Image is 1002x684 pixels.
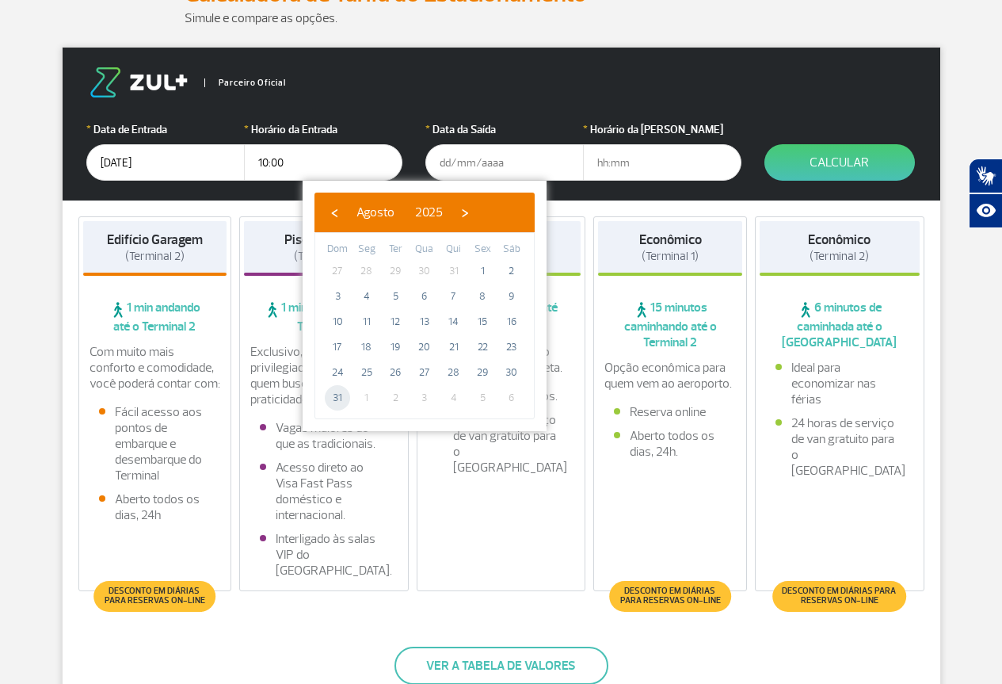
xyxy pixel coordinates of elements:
[325,360,350,385] span: 24
[383,334,408,360] span: 19
[642,249,699,264] span: (Terminal 1)
[99,491,211,523] li: Aberto todos os dias, 24h
[499,360,524,385] span: 30
[470,334,495,360] span: 22
[405,201,453,224] button: 2025
[86,121,245,138] label: Data de Entrada
[441,258,467,284] span: 31
[453,201,477,224] button: ›
[412,309,437,334] span: 13
[639,231,702,248] strong: Econômico
[354,360,379,385] span: 25
[470,258,495,284] span: 1
[810,249,869,264] span: (Terminal 2)
[499,385,524,411] span: 6
[356,204,394,220] span: Agosto
[325,334,350,360] span: 17
[969,159,1002,193] button: Abrir tradutor de língua de sinais.
[497,241,526,258] th: weekday
[381,241,410,258] th: weekday
[808,231,871,248] strong: Econômico
[598,300,742,350] span: 15 minutos caminhando até o Terminal 2
[775,415,904,479] li: 24 horas de serviço de van gratuito para o [GEOGRAPHIC_DATA]
[614,428,726,460] li: Aberto todos os dias, 24h.
[260,420,388,452] li: Vagas maiores do que as tradicionais.
[244,300,404,334] span: 1 min andando até o Terminal 2
[284,231,363,248] strong: Piso Premium
[125,249,185,264] span: (Terminal 2)
[244,144,402,181] input: hh:mm
[499,258,524,284] span: 2
[412,334,437,360] span: 20
[614,404,726,420] li: Reserva online
[83,300,227,334] span: 1 min andando até o Terminal 2
[354,284,379,309] span: 4
[468,241,497,258] th: weekday
[354,309,379,334] span: 11
[383,309,408,334] span: 12
[250,344,398,407] p: Exclusivo, com localização privilegiada e ideal para quem busca conforto e praticidade.
[325,385,350,411] span: 31
[470,385,495,411] span: 5
[352,241,382,258] th: weekday
[102,587,208,606] span: Desconto em diárias para reservas on-line
[470,284,495,309] span: 8
[322,201,346,224] button: ‹
[499,334,524,360] span: 23
[107,231,203,248] strong: Edifício Garagem
[260,460,388,523] li: Acesso direto ao Visa Fast Pass doméstico e internacional.
[323,241,352,258] th: weekday
[322,202,477,218] bs-datepicker-navigation-view: ​ ​ ​
[325,309,350,334] span: 10
[439,241,468,258] th: weekday
[354,258,379,284] span: 28
[583,121,741,138] label: Horário da [PERSON_NAME]
[260,531,388,579] li: Interligado às salas VIP do [GEOGRAPHIC_DATA].
[760,300,920,350] span: 6 minutos de caminhada até o [GEOGRAPHIC_DATA]
[412,258,437,284] span: 30
[354,385,379,411] span: 1
[325,258,350,284] span: 27
[441,360,467,385] span: 28
[604,360,736,392] p: Opção econômica para quem vem ao aeroporto.
[90,344,221,392] p: Com muito mais conforto e comodidade, você poderá contar com:
[412,385,437,411] span: 3
[780,587,898,606] span: Desconto em diárias para reservas on-line
[425,144,584,181] input: dd/mm/aaaa
[346,201,405,224] button: Agosto
[325,284,350,309] span: 3
[437,412,566,476] li: 24 horas de serviço de van gratuito para o [GEOGRAPHIC_DATA]
[441,334,467,360] span: 21
[383,385,408,411] span: 2
[383,360,408,385] span: 26
[185,9,818,28] p: Simule e compare as opções.
[383,284,408,309] span: 5
[470,309,495,334] span: 15
[294,249,353,264] span: (Terminal 2)
[383,258,408,284] span: 29
[441,385,467,411] span: 4
[354,334,379,360] span: 18
[415,204,443,220] span: 2025
[969,193,1002,228] button: Abrir recursos assistivos.
[412,284,437,309] span: 6
[583,144,741,181] input: hh:mm
[969,159,1002,228] div: Plugin de acessibilidade da Hand Talk.
[764,144,915,181] button: Calcular
[410,241,440,258] th: weekday
[99,404,211,483] li: Fácil acesso aos pontos de embarque e desembarque do Terminal
[617,587,722,606] span: Desconto em diárias para reservas on-line
[425,121,584,138] label: Data da Saída
[86,67,191,97] img: logo-zul.png
[499,309,524,334] span: 16
[204,78,286,87] span: Parceiro Oficial
[303,181,547,431] bs-datepicker-container: calendar
[244,121,402,138] label: Horário da Entrada
[412,360,437,385] span: 27
[86,144,245,181] input: dd/mm/aaaa
[499,284,524,309] span: 9
[441,309,467,334] span: 14
[470,360,495,385] span: 29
